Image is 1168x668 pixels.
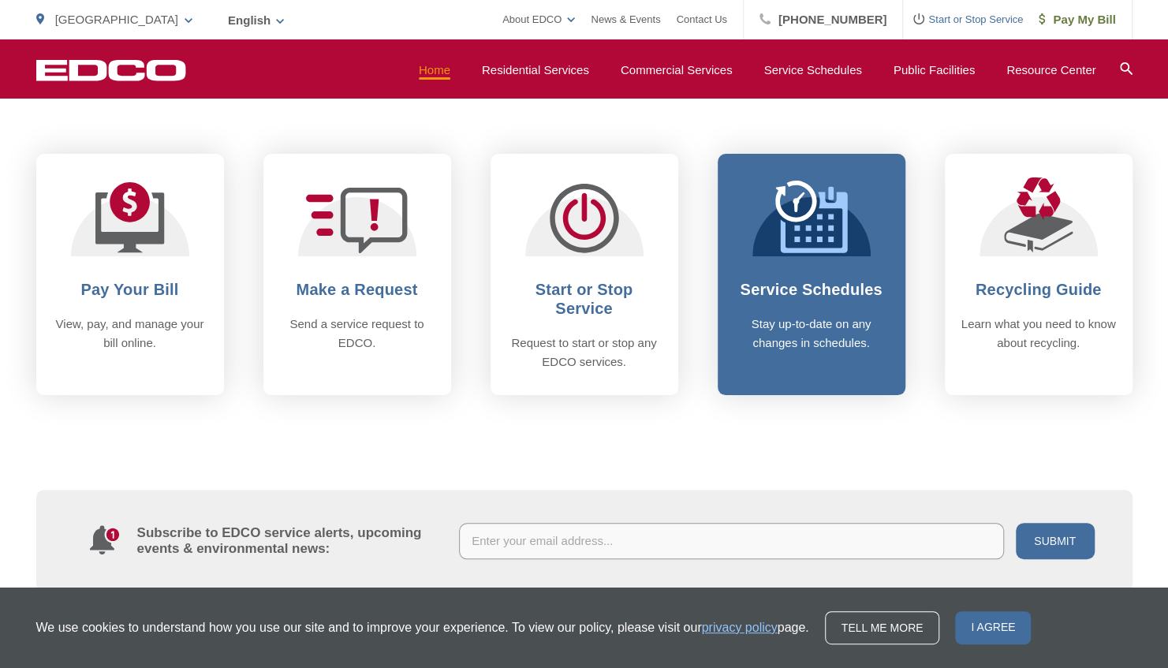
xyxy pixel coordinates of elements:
[764,61,862,80] a: Service Schedules
[36,154,224,395] a: Pay Your Bill View, pay, and manage your bill online.
[733,315,890,353] p: Stay up-to-date on any changes in schedules.
[459,523,1004,559] input: Enter your email address...
[945,154,1133,395] a: Recycling Guide Learn what you need to know about recycling.
[506,334,662,371] p: Request to start or stop any EDCO services.
[36,59,186,81] a: EDCD logo. Return to the homepage.
[52,280,208,299] h2: Pay Your Bill
[482,61,589,80] a: Residential Services
[502,10,575,29] a: About EDCO
[825,611,940,644] a: Tell me more
[621,61,733,80] a: Commercial Services
[52,315,208,353] p: View, pay, and manage your bill online.
[733,280,890,299] h2: Service Schedules
[55,13,178,26] span: [GEOGRAPHIC_DATA]
[718,154,905,395] a: Service Schedules Stay up-to-date on any changes in schedules.
[591,10,660,29] a: News & Events
[216,7,296,33] span: English
[894,61,975,80] a: Public Facilities
[506,280,662,318] h2: Start or Stop Service
[677,10,727,29] a: Contact Us
[263,154,451,395] a: Make a Request Send a service request to EDCO.
[36,618,809,637] p: We use cookies to understand how you use our site and to improve your experience. To view our pol...
[1006,61,1095,80] a: Resource Center
[702,618,778,637] a: privacy policy
[279,315,435,353] p: Send a service request to EDCO.
[1039,10,1115,29] span: Pay My Bill
[137,525,444,557] h4: Subscribe to EDCO service alerts, upcoming events & environmental news:
[419,61,450,80] a: Home
[279,280,435,299] h2: Make a Request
